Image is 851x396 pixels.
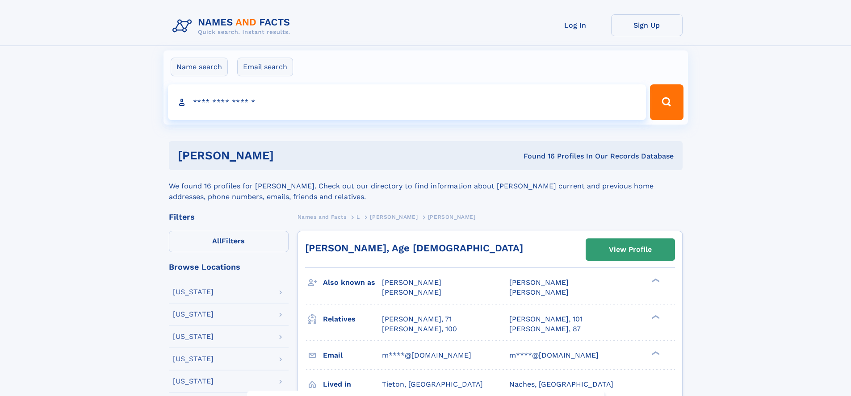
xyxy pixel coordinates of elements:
span: [PERSON_NAME] [382,278,441,287]
span: Tieton, [GEOGRAPHIC_DATA] [382,380,483,388]
a: [PERSON_NAME], 100 [382,324,457,334]
div: Found 16 Profiles In Our Records Database [398,151,674,161]
a: View Profile [586,239,675,260]
a: [PERSON_NAME], 87 [509,324,581,334]
a: [PERSON_NAME], 101 [509,314,583,324]
div: [US_STATE] [173,311,214,318]
input: search input [168,84,646,120]
div: View Profile [609,239,652,260]
div: We found 16 profiles for [PERSON_NAME]. Check out our directory to find information about [PERSON... [169,170,683,202]
a: Log In [540,14,611,36]
span: All [212,237,222,245]
h3: Email [323,348,382,363]
button: Search Button [650,84,683,120]
span: [PERSON_NAME] [382,288,441,296]
span: [PERSON_NAME] [509,288,569,296]
h3: Lived in [323,377,382,392]
label: Filters [169,231,289,252]
a: [PERSON_NAME] [370,211,418,222]
span: [PERSON_NAME] [370,214,418,220]
h3: Relatives [323,312,382,327]
span: [PERSON_NAME] [509,278,569,287]
div: ❯ [650,314,660,320]
a: [PERSON_NAME], 71 [382,314,452,324]
label: Email search [237,58,293,76]
div: Browse Locations [169,263,289,271]
div: ❯ [650,278,660,283]
a: L [356,211,360,222]
label: Name search [171,58,228,76]
div: ❯ [650,350,660,356]
span: Naches, [GEOGRAPHIC_DATA] [509,380,613,388]
div: [US_STATE] [173,378,214,385]
div: [US_STATE] [173,333,214,340]
a: Names and Facts [298,211,347,222]
a: [PERSON_NAME], Age [DEMOGRAPHIC_DATA] [305,242,523,254]
div: [US_STATE] [173,355,214,363]
a: Sign Up [611,14,683,36]
span: [PERSON_NAME] [428,214,476,220]
img: Logo Names and Facts [169,14,298,38]
h1: [PERSON_NAME] [178,150,399,161]
h3: Also known as [323,275,382,290]
div: Filters [169,213,289,221]
span: L [356,214,360,220]
div: [US_STATE] [173,288,214,296]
